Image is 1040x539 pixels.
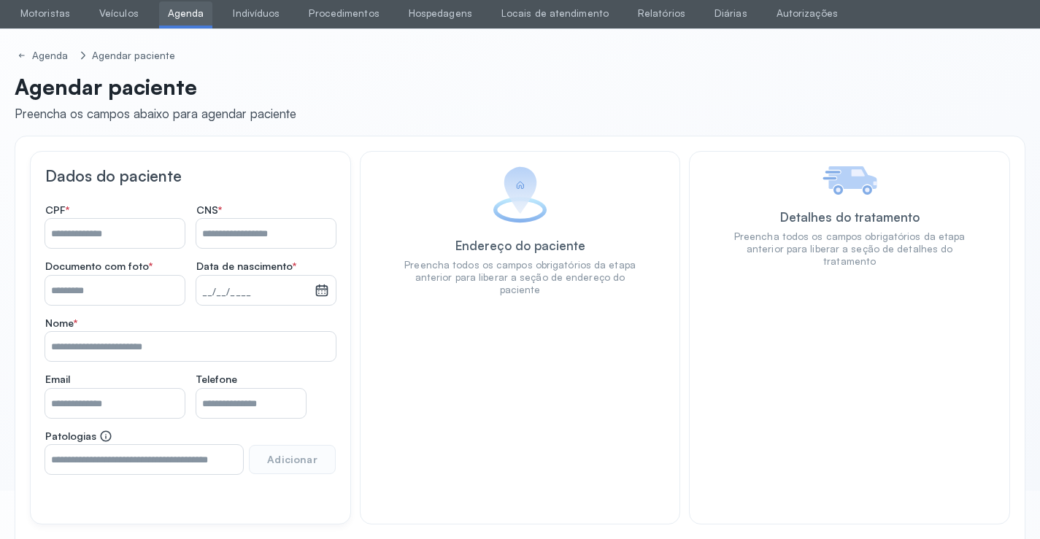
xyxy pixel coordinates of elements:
[823,166,877,195] img: Imagem de Detalhes do tratamento
[196,203,222,217] span: CNS
[90,1,147,26] a: Veículos
[493,166,547,223] img: Imagem de Endereço do paciente
[159,1,213,26] a: Agenda
[706,1,756,26] a: Diárias
[493,1,617,26] a: Locais de atendimento
[400,1,481,26] a: Hospedagens
[92,50,176,62] div: Agendar paciente
[45,203,69,217] span: CPF
[45,260,153,273] span: Documento com foto
[15,47,74,65] a: Agenda
[45,373,70,386] span: Email
[300,1,388,26] a: Procedimentos
[12,1,79,26] a: Motoristas
[780,209,920,225] div: Detalhes do tratamento
[733,230,966,268] div: Preencha todos os campos obrigatórios da etapa anterior para liberar a seção de detalhes do trata...
[45,430,112,443] span: Patologias
[15,106,296,121] div: Preencha os campos abaixo para agendar paciente
[768,1,847,26] a: Autorizações
[32,50,72,62] div: Agenda
[15,74,296,100] p: Agendar paciente
[224,1,288,26] a: Indivíduos
[404,259,636,296] div: Preencha todos os campos obrigatórios da etapa anterior para liberar a seção de endereço do paciente
[196,373,237,386] span: Telefone
[45,166,336,185] h3: Dados do paciente
[249,445,335,474] button: Adicionar
[45,317,77,330] span: Nome
[455,238,585,253] div: Endereço do paciente
[196,260,296,273] span: Data de nascimento
[629,1,694,26] a: Relatórios
[202,285,309,300] small: __/__/____
[89,47,179,65] a: Agendar paciente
